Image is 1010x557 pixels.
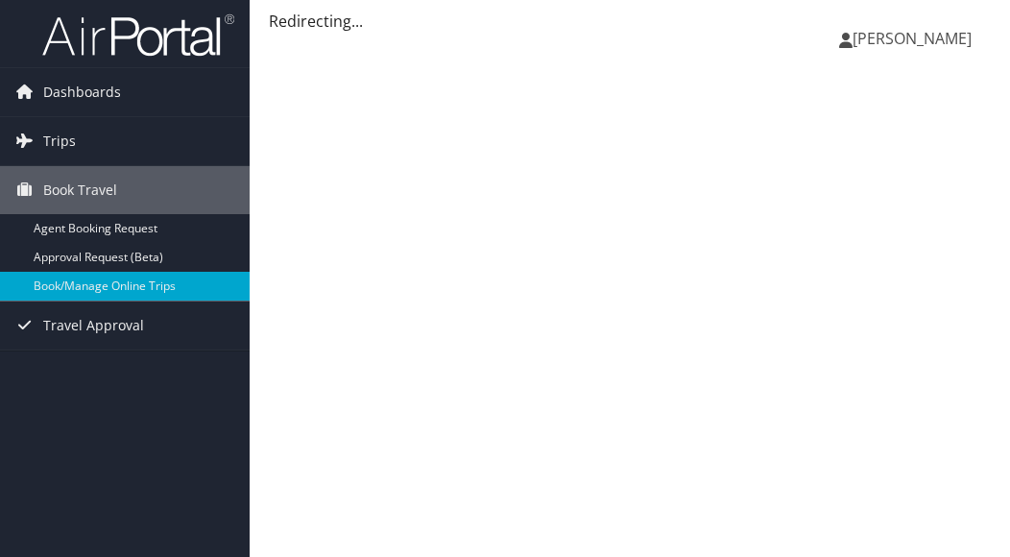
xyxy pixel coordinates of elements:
[853,28,972,49] span: [PERSON_NAME]
[42,12,234,58] img: airportal-logo.png
[839,10,991,67] a: [PERSON_NAME]
[269,10,991,33] div: Redirecting...
[43,166,117,214] span: Book Travel
[43,117,76,165] span: Trips
[43,68,121,116] span: Dashboards
[43,302,144,350] span: Travel Approval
